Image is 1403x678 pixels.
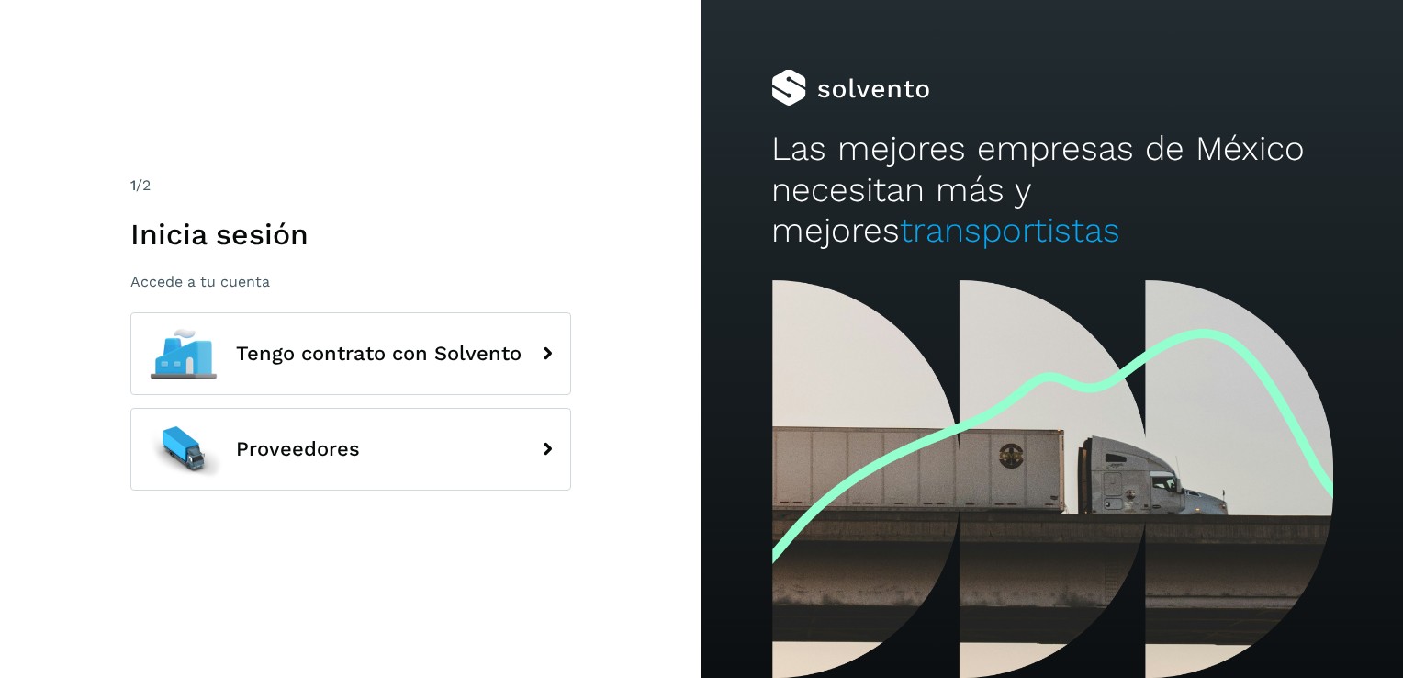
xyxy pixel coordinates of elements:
span: Proveedores [236,438,360,460]
div: /2 [130,175,571,197]
span: transportistas [900,210,1120,250]
span: 1 [130,176,136,194]
h2: Las mejores empresas de México necesitan más y mejores [771,129,1332,251]
span: Tengo contrato con Solvento [236,343,522,365]
button: Tengo contrato con Solvento [130,312,571,395]
h1: Inicia sesión [130,217,571,252]
button: Proveedores [130,408,571,491]
p: Accede a tu cuenta [130,273,571,290]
